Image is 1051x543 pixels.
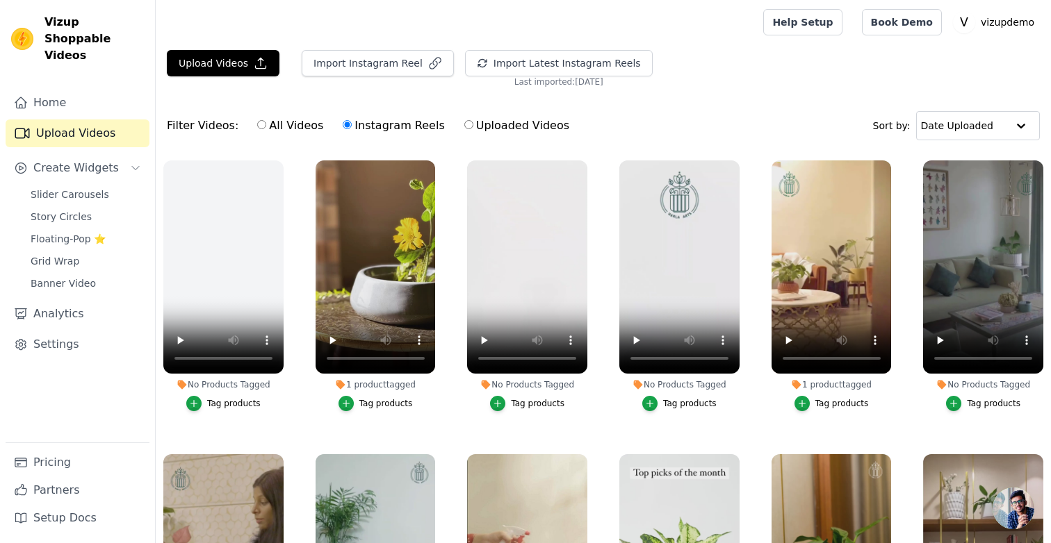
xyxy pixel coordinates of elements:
[467,379,587,390] div: No Products Tagged
[359,398,413,409] div: Tag products
[967,398,1020,409] div: Tag products
[257,120,266,129] input: All Videos
[302,50,454,76] button: Import Instagram Reel
[342,117,445,135] label: Instagram Reels
[343,120,352,129] input: Instagram Reels
[619,379,740,390] div: No Products Tagged
[763,9,842,35] a: Help Setup
[31,210,92,224] span: Story Circles
[6,476,149,504] a: Partners
[490,396,564,411] button: Tag products
[6,449,149,476] a: Pricing
[815,398,869,409] div: Tag products
[946,396,1020,411] button: Tag products
[862,9,942,35] a: Book Demo
[6,504,149,532] a: Setup Docs
[953,10,1040,35] button: V vizupdemo
[163,379,284,390] div: No Products Tagged
[6,119,149,147] a: Upload Videos
[663,398,717,409] div: Tag products
[22,229,149,249] a: Floating-Pop ⭐
[316,379,436,390] div: 1 product tagged
[6,154,149,182] button: Create Widgets
[6,331,149,358] a: Settings
[960,15,968,29] text: V
[923,379,1043,390] div: No Products Tagged
[11,28,33,50] img: Vizup
[772,379,892,390] div: 1 product tagged
[464,117,570,135] label: Uploaded Videos
[339,396,413,411] button: Tag products
[31,254,79,268] span: Grid Wrap
[873,111,1041,140] div: Sort by:
[31,232,106,246] span: Floating-Pop ⭐
[44,14,144,64] span: Vizup Shoppable Videos
[511,398,564,409] div: Tag products
[31,187,109,201] span: Slider Carousels
[514,76,603,87] span: Last imported: [DATE]
[22,207,149,226] a: Story Circles
[207,398,261,409] div: Tag products
[975,10,1040,35] p: vizupdemo
[167,50,279,76] button: Upload Videos
[22,274,149,293] a: Banner Video
[31,276,96,290] span: Banner Video
[22,185,149,204] a: Slider Carousels
[464,120,473,129] input: Uploaded Videos
[993,487,1034,529] a: Open chat
[6,300,149,328] a: Analytics
[465,50,653,76] button: Import Latest Instagram Reels
[167,110,577,142] div: Filter Videos:
[6,89,149,117] a: Home
[33,160,119,176] span: Create Widgets
[22,251,149,271] a: Grid Wrap
[186,396,261,411] button: Tag products
[795,396,869,411] button: Tag products
[642,396,717,411] button: Tag products
[256,117,324,135] label: All Videos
